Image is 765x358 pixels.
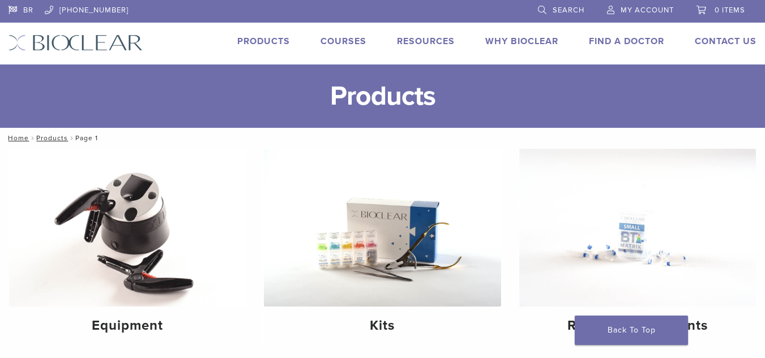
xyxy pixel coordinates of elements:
[320,36,366,47] a: Courses
[575,316,688,345] a: Back To Top
[273,316,492,336] h4: Kits
[264,149,501,343] a: Kits
[553,6,584,15] span: Search
[18,316,237,336] h4: Equipment
[237,36,290,47] a: Products
[9,149,246,343] a: Equipment
[8,34,143,51] img: Bioclear
[519,149,756,307] img: Reorder Components
[695,36,757,47] a: Contact Us
[29,135,36,141] span: /
[264,149,501,307] img: Kits
[589,36,664,47] a: Find A Doctor
[519,149,756,343] a: Reorder Components
[9,149,246,307] img: Equipment
[715,6,745,15] span: 0 items
[485,36,558,47] a: Why Bioclear
[397,36,455,47] a: Resources
[621,6,674,15] span: My Account
[36,134,68,142] a: Products
[5,134,29,142] a: Home
[68,135,75,141] span: /
[528,316,747,336] h4: Reorder Components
